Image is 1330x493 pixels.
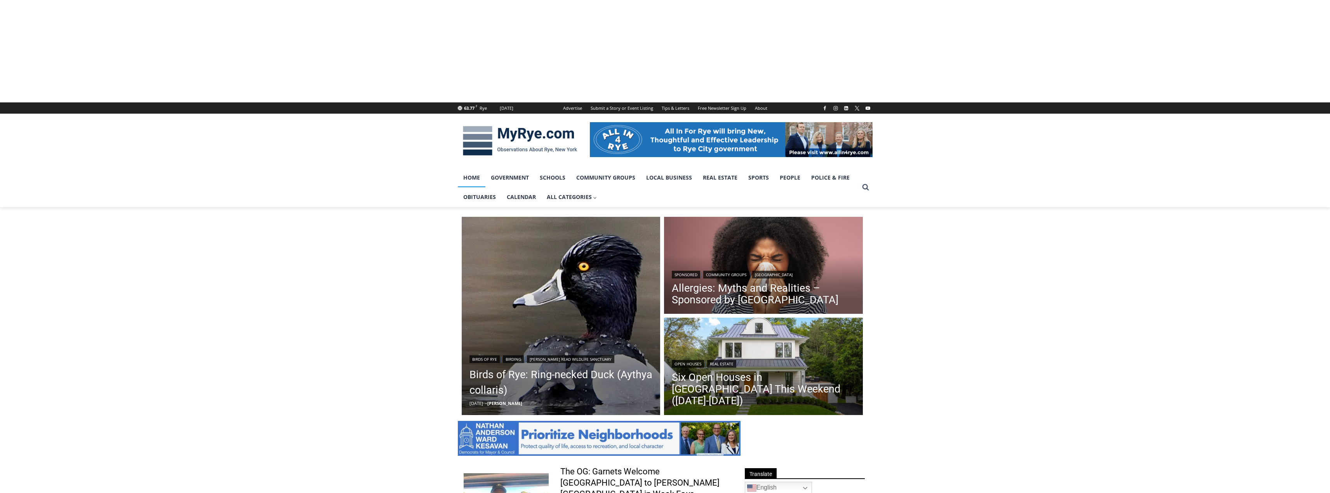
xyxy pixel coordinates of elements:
[841,104,851,113] a: Linkedin
[547,193,597,201] span: All Categories
[485,168,534,187] a: Government
[487,400,522,406] a: [PERSON_NAME]
[485,400,487,406] span: –
[469,367,653,398] a: Birds of Rye: Ring-necked Duck (Aythya collaris)
[664,217,863,316] img: 2025-10 Allergies: Myths and Realities – Sponsored by White Plains Hospital
[458,187,501,207] a: Obituaries
[458,168,485,187] a: Home
[664,318,863,417] a: Read More Six Open Houses in Rye This Weekend (October 4-5)
[703,271,749,279] a: Community Groups
[672,271,700,279] a: Sponsored
[462,217,661,415] img: [PHOTO: Ring-necked Duck (Aythya collaris) at Playland Lake in Rye, New York. Credit: Grace Devine.]
[469,354,653,363] div: | |
[859,180,873,194] button: View Search Form
[672,372,855,407] a: Six Open Houses in [GEOGRAPHIC_DATA] This Weekend ([DATE]-[DATE])
[747,483,756,493] img: en
[752,271,795,279] a: [GEOGRAPHIC_DATA]
[586,102,657,114] a: Submit a Story or Event Listing
[534,168,571,187] a: Schools
[672,358,855,368] div: |
[672,269,855,279] div: | |
[469,400,483,406] time: [DATE]
[476,104,477,108] span: F
[697,168,743,187] a: Real Estate
[559,102,586,114] a: Advertise
[664,217,863,316] a: Read More Allergies: Myths and Realities – Sponsored by White Plains Hospital
[458,121,582,161] img: MyRye.com
[641,168,697,187] a: Local Business
[657,102,694,114] a: Tips & Letters
[672,282,855,306] a: Allergies: Myths and Realities – Sponsored by [GEOGRAPHIC_DATA]
[590,122,873,157] img: All in for Rye
[664,318,863,417] img: 3 Overdale Road, Rye
[707,360,736,368] a: Real Estate
[501,187,541,207] a: Calendar
[571,168,641,187] a: Community Groups
[694,102,751,114] a: Free Newsletter Sign Up
[462,217,661,415] a: Read More Birds of Rye: Ring-necked Duck (Aythya collaris)
[559,102,772,114] nav: Secondary Navigation
[480,105,487,112] div: Rye
[863,104,873,113] a: YouTube
[500,105,513,112] div: [DATE]
[745,468,777,479] span: Translate
[503,355,524,363] a: Birding
[852,104,862,113] a: X
[743,168,774,187] a: Sports
[751,102,772,114] a: About
[458,168,859,207] nav: Primary Navigation
[464,105,475,111] span: 63.77
[527,355,614,363] a: [PERSON_NAME] Read Wildlife Sanctuary
[820,104,829,113] a: Facebook
[774,168,806,187] a: People
[831,104,840,113] a: Instagram
[469,355,500,363] a: Birds of Rye
[806,168,855,187] a: Police & Fire
[541,187,603,207] a: All Categories
[672,360,704,368] a: Open Houses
